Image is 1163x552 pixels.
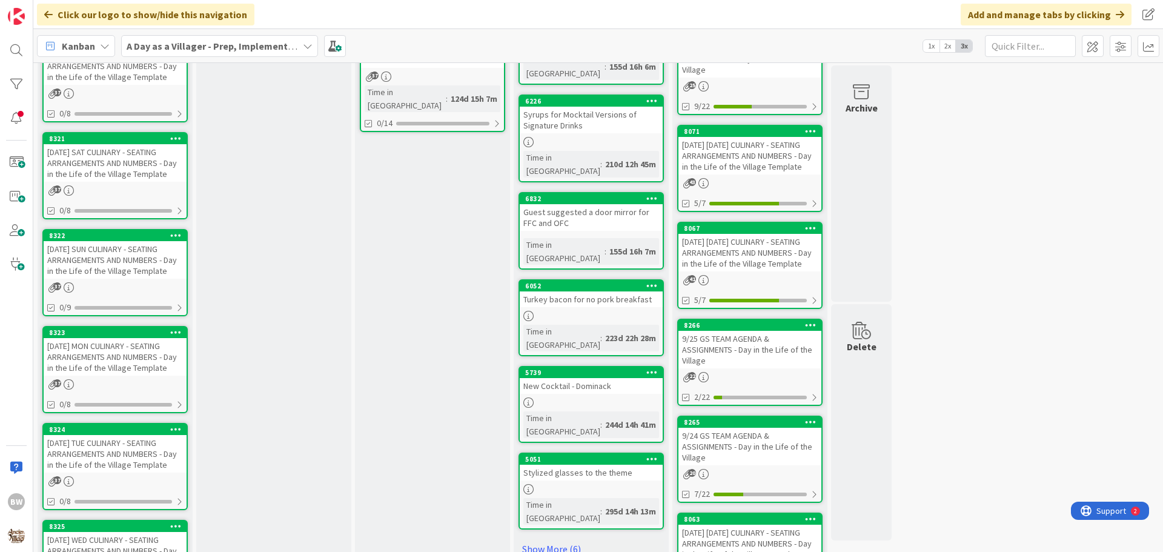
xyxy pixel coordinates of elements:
div: 8325 [49,522,187,531]
div: 223d 22h 28m [602,331,659,345]
div: [DATE] [DATE] CULINARY - SEATING ARRANGEMENTS AND NUMBERS - Day in the Life of the Village Template [678,137,821,175]
span: Kanban [62,39,95,53]
div: 8063 [678,514,821,525]
div: 5739 [520,367,663,378]
div: Add and manage tabs by clicking [961,4,1132,25]
div: 8324 [44,424,187,435]
div: Archive [846,101,878,115]
div: 8067[DATE] [DATE] CULINARY - SEATING ARRANGEMENTS AND NUMBERS - Day in the Life of the Village Te... [678,223,821,271]
div: [DATE] MON CULINARY - SEATING ARRANGEMENTS AND NUMBERS - Day in the Life of the Village Template [44,338,187,376]
div: 8323 [44,327,187,338]
div: BW [8,493,25,510]
div: [DATE] [DATE] CULINARY - SEATING ARRANGEMENTS AND NUMBERS - Day in the Life of the Village Template [678,234,821,271]
div: 8323[DATE] MON CULINARY - SEATING ARRANGEMENTS AND NUMBERS - Day in the Life of the Village Template [44,327,187,376]
div: 8266 [684,321,821,330]
span: 0/8 [59,204,71,217]
div: 8071[DATE] [DATE] CULINARY - SEATING ARRANGEMENTS AND NUMBERS - Day in the Life of the Village Te... [678,126,821,175]
b: A Day as a Villager - Prep, Implement and Execute [127,40,343,52]
div: 6832 [525,195,663,203]
div: 9/24 GS TEAM AGENDA & ASSIGNMENTS - Day in the Life of the Village [678,428,821,465]
img: Visit kanbanzone.com [8,8,25,25]
div: [DATE] TUE CULINARY - SEATING ARRANGEMENTS AND NUMBERS - Day in the Life of the Village Template [44,435,187,473]
div: 8324 [49,425,187,434]
div: Syrups for Mocktail Versions of Signature Drinks [520,107,663,133]
div: 8322 [44,230,187,241]
div: Delete [847,339,876,354]
div: 5051Stylized glasses to the theme [520,454,663,481]
div: 8323 [49,328,187,337]
span: Support [25,2,55,16]
span: : [600,505,602,518]
span: 37 [53,476,61,484]
div: 295d 14h 13m [602,505,659,518]
span: 37 [53,379,61,387]
div: Time in [GEOGRAPHIC_DATA] [523,151,600,178]
span: 0/8 [59,495,71,508]
span: 37 [371,71,379,79]
div: 5739New Cocktail - Dominack [520,367,663,394]
div: Stylized glasses to the theme [520,465,663,481]
div: Time in [GEOGRAPHIC_DATA] [365,85,446,112]
div: 8265 [684,418,821,427]
div: Turkey bacon for no pork breakfast [520,291,663,307]
span: : [446,92,448,105]
div: 6226 [520,96,663,107]
div: 8071 [678,126,821,137]
div: Time in [GEOGRAPHIC_DATA] [523,238,605,265]
div: 6832Guest suggested a door mirror for FFC and OFC [520,193,663,231]
div: Click our logo to show/hide this navigation [37,4,254,25]
div: 5051 [520,454,663,465]
span: 43 [688,178,696,186]
div: 9/25 GS TEAM AGENDA & ASSIGNMENTS - Day in the Life of the Village [678,331,821,368]
input: Quick Filter... [985,35,1076,57]
span: 7/22 [694,488,710,500]
span: 0/8 [59,107,71,120]
div: Time in [GEOGRAPHIC_DATA] [523,411,600,438]
div: 2 [63,5,66,15]
div: 8265 [678,417,821,428]
div: 8063 [684,515,821,524]
span: 5/7 [694,197,706,210]
div: Guest suggested a door mirror for FFC and OFC [520,204,663,231]
div: 8321 [49,135,187,143]
div: [DATE] FRI CULINARY - SEATING ARRANGEMENTS AND NUMBERS - Day in the Life of the Village Template [44,47,187,85]
span: 20 [688,469,696,477]
div: Time in [GEOGRAPHIC_DATA] [523,325,600,351]
div: 6052 [520,281,663,291]
div: Time in [GEOGRAPHIC_DATA] [523,53,605,80]
div: 6226 [525,97,663,105]
span: 37 [53,282,61,290]
span: : [605,245,606,258]
span: 0/14 [377,117,393,130]
div: 210d 12h 45m [602,158,659,171]
span: : [600,158,602,171]
span: : [605,60,606,73]
span: 41 [688,275,696,283]
div: 5051 [525,455,663,464]
div: 244d 14h 41m [602,418,659,431]
div: [DATE] SUN CULINARY - SEATING ARRANGEMENTS AND NUMBERS - Day in the Life of the Village Template [44,241,187,279]
span: 37 [53,88,61,96]
div: 82659/24 GS TEAM AGENDA & ASSIGNMENTS - Day in the Life of the Village [678,417,821,465]
div: 82669/25 GS TEAM AGENDA & ASSIGNMENTS - Day in the Life of the Village [678,320,821,368]
div: 8321 [44,133,187,144]
span: : [600,331,602,345]
div: 8325 [44,521,187,532]
span: 2x [939,40,956,52]
div: 8322 [49,231,187,240]
div: 155d 16h 6m [606,60,659,73]
div: 8322[DATE] SUN CULINARY - SEATING ARRANGEMENTS AND NUMBERS - Day in the Life of the Village Template [44,230,187,279]
img: avatar [8,527,25,544]
span: 25 [688,81,696,89]
span: 9/22 [694,100,710,113]
div: 6052Turkey bacon for no pork breakfast [520,281,663,307]
span: 3x [956,40,972,52]
div: 155d 16h 7m [606,245,659,258]
span: 5/7 [694,294,706,307]
div: [DATE] SAT CULINARY - SEATING ARRANGEMENTS AND NUMBERS - Day in the Life of the Village Template [44,144,187,182]
div: 8266 [678,320,821,331]
span: 0/9 [59,301,71,314]
span: : [600,418,602,431]
div: 6226Syrups for Mocktail Versions of Signature Drinks [520,96,663,133]
div: 6052 [525,282,663,290]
